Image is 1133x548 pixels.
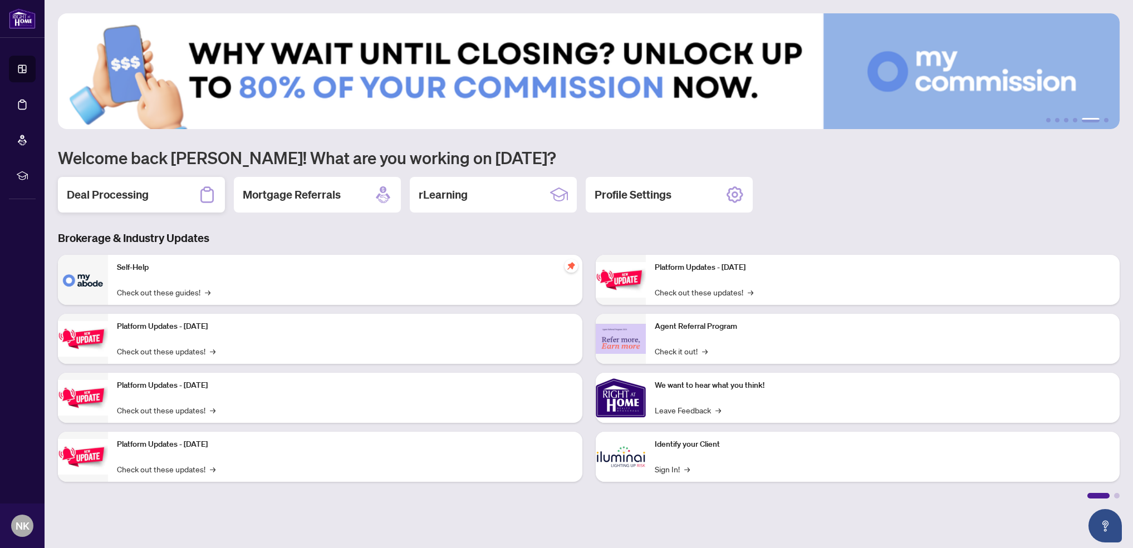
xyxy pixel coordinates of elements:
img: Platform Updates - September 16, 2025 [58,321,108,356]
p: Self-Help [117,261,573,274]
span: pushpin [565,259,578,273]
button: 5 [1082,118,1100,122]
img: We want to hear what you think! [596,373,646,423]
span: → [748,286,753,298]
p: Platform Updates - [DATE] [117,320,573,333]
a: Check it out!→ [655,345,708,357]
button: Open asap [1088,509,1122,542]
p: Agent Referral Program [655,320,1111,333]
span: → [205,286,210,298]
img: Platform Updates - June 23, 2025 [596,262,646,297]
span: → [702,345,708,357]
a: Leave Feedback→ [655,404,721,416]
p: Platform Updates - [DATE] [117,379,573,392]
h3: Brokerage & Industry Updates [58,230,1120,246]
span: → [684,463,690,475]
img: Platform Updates - July 8, 2025 [58,439,108,474]
img: Identify your Client [596,432,646,482]
span: → [210,345,215,357]
span: → [210,404,215,416]
img: Slide 4 [58,13,1120,129]
span: NK [16,518,30,534]
button: 4 [1073,118,1077,122]
span: → [210,463,215,475]
a: Sign In!→ [655,463,690,475]
a: Check out these updates!→ [117,404,215,416]
img: Self-Help [58,255,108,305]
button: 1 [1046,118,1051,122]
img: logo [9,8,36,29]
a: Check out these updates!→ [117,463,215,475]
button: 2 [1055,118,1060,122]
p: We want to hear what you think! [655,379,1111,392]
img: Platform Updates - July 21, 2025 [58,380,108,415]
h1: Welcome back [PERSON_NAME]! What are you working on [DATE]? [58,147,1120,168]
a: Check out these guides!→ [117,286,210,298]
button: 3 [1064,118,1068,122]
a: Check out these updates!→ [655,286,753,298]
span: → [715,404,721,416]
h2: Deal Processing [67,187,149,203]
h2: rLearning [419,187,468,203]
img: Agent Referral Program [596,324,646,354]
p: Platform Updates - [DATE] [117,438,573,451]
h2: Profile Settings [595,187,671,203]
p: Platform Updates - [DATE] [655,261,1111,274]
a: Check out these updates!→ [117,345,215,357]
button: 6 [1104,118,1109,122]
p: Identify your Client [655,438,1111,451]
h2: Mortgage Referrals [243,187,341,203]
